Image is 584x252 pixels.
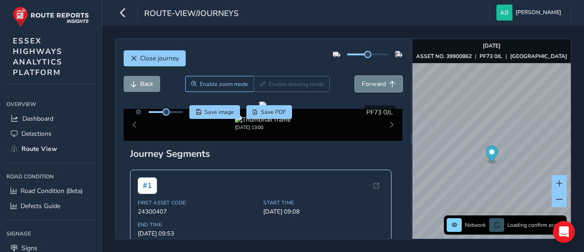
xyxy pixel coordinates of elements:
[21,129,52,138] span: Detections
[138,199,258,206] span: First Asset Code:
[140,54,179,63] span: Close journey
[138,230,258,238] span: [DATE] 09:53
[355,76,402,92] button: Forward
[138,221,258,228] span: End Time:
[261,108,286,116] span: Save PDF
[496,5,512,21] img: diamond-layout
[21,145,57,153] span: Route View
[130,147,396,160] div: Journey Segments
[496,5,564,21] button: [PERSON_NAME]
[22,114,53,123] span: Dashboard
[144,8,239,21] span: route-view/journeys
[200,80,248,88] span: Enable zoom mode
[6,126,95,141] a: Detections
[138,177,157,194] span: # 1
[507,221,564,229] span: Loading confirm assets
[21,202,60,210] span: Defects Guide
[480,53,502,60] strong: PF73 0JL
[416,53,567,60] div: | |
[246,105,292,119] button: PDF
[263,199,384,206] span: Start Time:
[362,80,386,88] span: Forward
[416,53,472,60] strong: ASSET NO. 39900862
[6,170,95,183] div: Road Condition
[465,221,486,229] span: Network
[516,5,561,21] span: [PERSON_NAME]
[235,115,291,124] img: Thumbnail frame
[6,111,95,126] a: Dashboard
[13,6,89,27] img: rr logo
[485,146,498,165] div: Map marker
[6,97,95,111] div: Overview
[6,198,95,214] a: Defects Guide
[204,108,234,116] span: Save image
[6,141,95,156] a: Route View
[483,42,501,49] strong: [DATE]
[235,124,291,131] div: [DATE] 13:00
[510,53,567,60] strong: [GEOGRAPHIC_DATA]
[263,208,384,216] span: [DATE] 09:08
[124,76,160,92] button: Back
[185,76,254,92] button: Zoom
[124,50,186,66] button: Close journey
[189,105,240,119] button: Save
[553,221,575,243] div: Open Intercom Messenger
[6,227,95,241] div: Signage
[13,36,63,78] span: ESSEX HIGHWAYS ANALYTICS PLATFORM
[21,187,83,195] span: Road Condition (Beta)
[140,80,153,88] span: Back
[366,108,393,117] span: PF73 0JL
[138,208,258,216] span: 24300407
[6,183,95,198] a: Road Condition (Beta)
